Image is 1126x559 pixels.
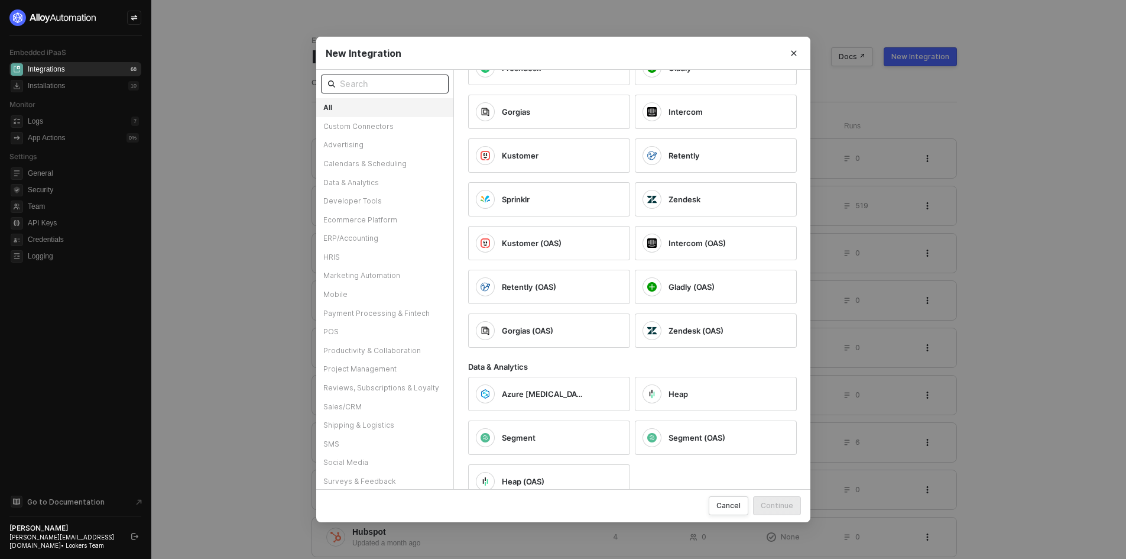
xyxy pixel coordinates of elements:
div: Data & Analytics [316,173,453,192]
button: Cancel [709,496,748,515]
div: Surveys & Feedback [316,472,453,491]
div: Calendars & Scheduling [316,154,453,173]
div: Custom Connectors [316,117,453,136]
img: icon [647,389,657,399]
span: Gladly (OAS) [669,282,715,292]
span: Zendesk [669,194,700,205]
div: Data & Analytics [468,362,811,372]
div: Sales/CRM [316,398,453,416]
span: Gorgias [502,106,530,117]
span: Kustomer [502,150,538,161]
img: icon [647,195,657,204]
span: Segment (OAS) [669,432,725,443]
span: icon-search [328,79,335,89]
img: icon [481,433,490,442]
img: icon [647,433,657,442]
button: Close [777,37,810,70]
span: Azure [MEDICAL_DATA] Analytics [502,389,586,399]
div: POS [316,322,453,341]
div: Developer Tools [316,192,453,211]
img: icon [481,107,490,117]
img: icon [647,151,657,160]
img: icon [481,238,490,248]
span: Retently [669,150,700,161]
div: Ecommerce Platform [316,211,453,230]
div: SMS [316,435,453,454]
div: All [316,98,453,117]
div: Shipping & Logistics [316,416,453,435]
div: Productivity & Collaboration [316,341,453,360]
img: icon [647,282,657,292]
div: Reviews, Subscriptions & Loyalty [316,379,453,398]
img: icon [481,477,490,486]
img: icon [647,238,657,248]
img: icon [481,326,490,335]
span: Kustomer (OAS) [502,238,562,248]
img: icon [481,151,490,160]
span: Heap [669,389,688,399]
span: Retently (OAS) [502,282,556,292]
div: Project Management [316,360,453,379]
div: Social Media [316,453,453,472]
span: Sprinklr [502,194,530,205]
span: Intercom [669,106,703,117]
img: icon [647,107,657,117]
div: Mobile [316,285,453,304]
span: Heap (OAS) [502,476,544,487]
div: Payment Processing & Fintech [316,304,453,323]
div: New Integration [326,47,801,60]
span: Intercom (OAS) [669,238,726,248]
div: Marketing Automation [316,266,453,285]
span: Gorgias (OAS) [502,325,553,336]
button: Continue [753,496,801,515]
img: icon [481,195,490,204]
div: Advertising [316,135,453,154]
img: icon [481,282,490,292]
div: ERP/Accounting [316,229,453,248]
span: Zendesk (OAS) [669,325,723,336]
div: HRIS [316,248,453,267]
span: Segment [502,432,536,443]
img: icon [647,326,657,335]
div: Cancel [716,500,741,510]
input: Search [340,77,442,91]
img: icon [481,389,490,399]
